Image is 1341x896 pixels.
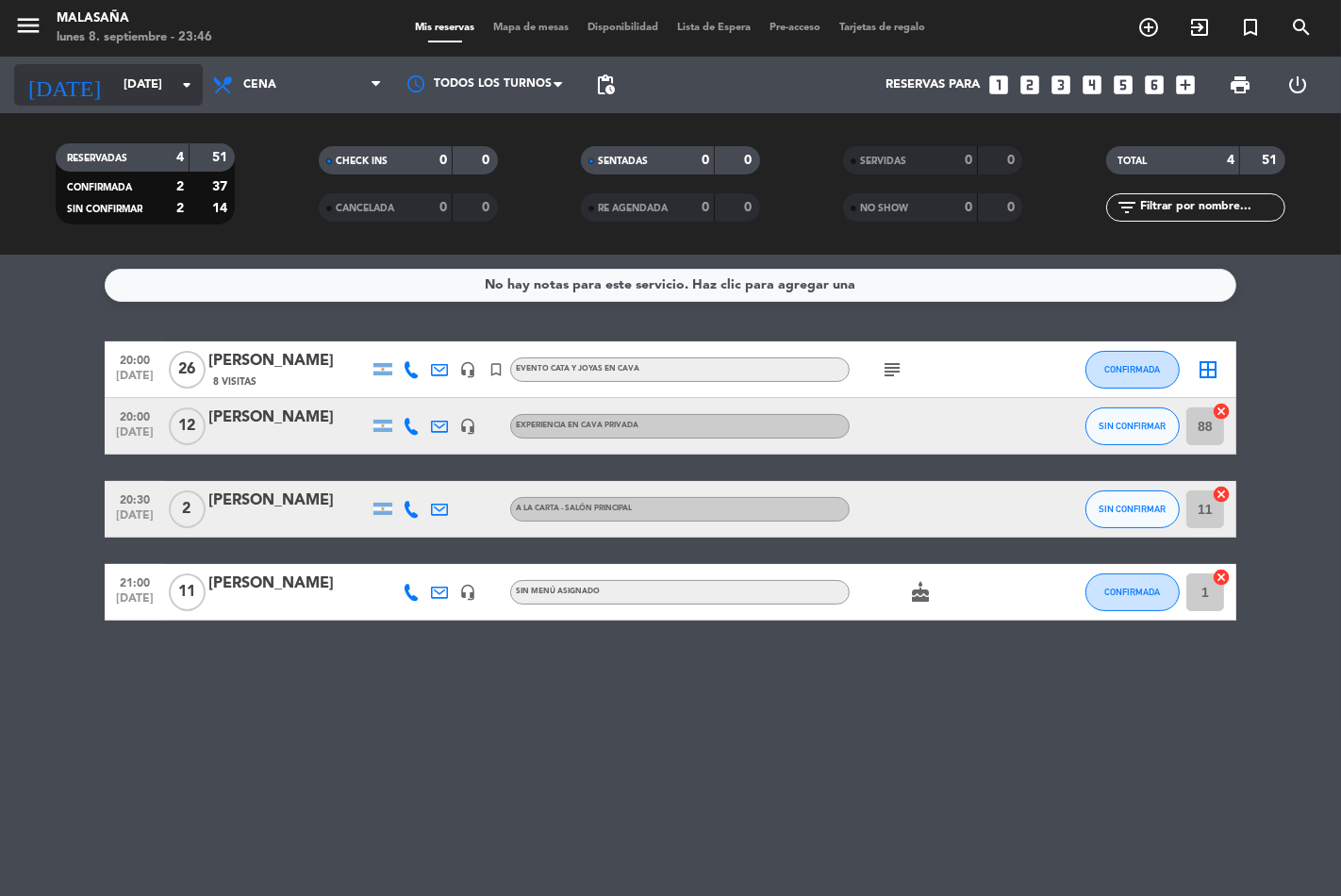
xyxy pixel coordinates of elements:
i: border_all [1197,358,1219,381]
span: SIN CONFIRMAR [1100,421,1167,431]
span: 26 [169,351,206,389]
span: CONFIRMADA [1105,364,1161,374]
span: Cena [243,78,276,91]
div: No hay notas para este servicio. Haz clic para agregar una [486,274,856,296]
span: Experiencia en Cava Privada [516,422,638,429]
div: [PERSON_NAME] [208,489,369,513]
span: Pre-acceso [761,23,831,33]
strong: 0 [439,201,447,214]
span: print [1229,74,1251,96]
i: power_settings_new [1286,74,1309,96]
strong: 37 [212,180,231,193]
i: cancel [1212,485,1231,504]
span: CHECK INS [336,157,388,166]
span: SIN CONFIRMAR [67,205,142,214]
strong: 0 [965,154,972,167]
span: 8 Visitas [213,374,257,390]
span: 2 [169,490,206,528]
span: Mapa de mesas [485,23,579,33]
i: [DATE] [14,64,114,106]
div: lunes 8. septiembre - 23:46 [57,28,212,47]
div: [PERSON_NAME] [208,572,369,596]
span: [DATE] [111,426,158,448]
span: RE AGENDADA [598,204,668,213]
span: RESERVADAS [67,154,127,163]
span: A LA CARTA - Salón Principal [516,505,632,512]
strong: 0 [702,154,709,167]
span: Lista de Espera [669,23,761,33]
strong: 0 [482,201,493,214]
span: CANCELADA [336,204,394,213]
button: SIN CONFIRMAR [1085,407,1180,445]
input: Filtrar por nombre... [1138,197,1284,218]
span: [DATE] [111,592,158,614]
strong: 4 [1227,154,1234,167]
span: 20:30 [111,488,158,509]
i: arrow_drop_down [175,74,198,96]
i: cancel [1212,402,1231,421]
div: LOG OUT [1269,57,1328,113]
i: filter_list [1116,196,1138,219]
span: [DATE] [111,509,158,531]
span: Sin menú asignado [516,588,600,595]
strong: 51 [1262,154,1281,167]
i: headset_mic [459,418,476,435]
span: CONFIRMADA [1105,587,1161,597]
div: [PERSON_NAME] [208,406,369,430]
span: SENTADAS [598,157,648,166]
i: menu [14,11,42,40]
span: CONFIRMADA [67,183,132,192]
strong: 0 [1007,154,1018,167]
i: cancel [1212,568,1231,587]
span: Tarjetas de regalo [831,23,935,33]
i: looks_3 [1049,73,1073,97]
span: SERVIDAS [860,157,906,166]
span: [DATE] [111,370,158,391]
i: turned_in_not [1239,16,1262,39]
span: Mis reservas [406,23,485,33]
strong: 0 [482,154,493,167]
button: SIN CONFIRMAR [1085,490,1180,528]
div: Malasaña [57,9,212,28]
button: CONFIRMADA [1085,573,1180,611]
i: looks_two [1018,73,1042,97]
i: search [1290,16,1313,39]
span: Disponibilidad [579,23,669,33]
span: Reservas para [886,77,980,92]
i: looks_one [986,73,1011,97]
span: 12 [169,407,206,445]
button: menu [14,11,42,46]
i: looks_4 [1080,73,1104,97]
strong: 4 [176,151,184,164]
span: SIN CONFIRMAR [1100,504,1167,514]
span: NO SHOW [860,204,908,213]
span: pending_actions [594,74,617,96]
span: 11 [169,573,206,611]
strong: 2 [176,180,184,193]
strong: 0 [439,154,447,167]
div: [PERSON_NAME] [208,349,369,373]
strong: 0 [745,154,756,167]
i: add_box [1173,73,1198,97]
strong: 0 [965,201,972,214]
span: TOTAL [1117,157,1147,166]
strong: 0 [702,201,709,214]
span: EVENTO CATA y JOYAS en CAVA [516,365,639,373]
button: CONFIRMADA [1085,351,1180,389]
i: headset_mic [459,361,476,378]
i: exit_to_app [1188,16,1211,39]
strong: 0 [745,201,756,214]
strong: 14 [212,202,231,215]
i: looks_6 [1142,73,1167,97]
i: subject [881,358,903,381]
strong: 0 [1007,201,1018,214]
strong: 51 [212,151,231,164]
i: turned_in_not [488,361,505,378]
i: looks_5 [1111,73,1135,97]
span: 20:00 [111,348,158,370]
span: 20:00 [111,405,158,426]
span: 21:00 [111,571,158,592]
strong: 2 [176,202,184,215]
i: headset_mic [459,584,476,601]
i: cake [909,581,932,604]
